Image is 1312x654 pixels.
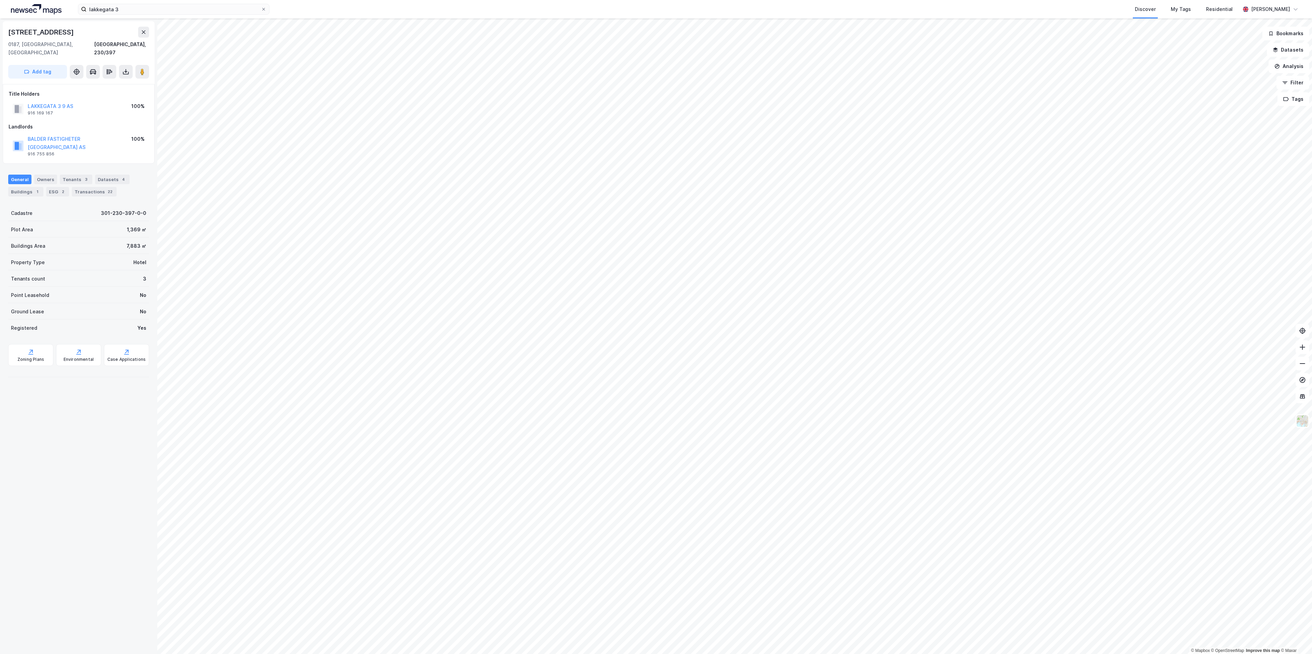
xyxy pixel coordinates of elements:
[34,175,57,184] div: Owners
[1171,5,1191,13] div: My Tags
[9,90,149,98] div: Title Holders
[83,176,90,183] div: 3
[106,188,114,195] div: 22
[11,258,45,267] div: Property Type
[1267,43,1309,57] button: Datasets
[140,291,146,299] div: No
[131,135,145,143] div: 100%
[127,242,146,250] div: 7,883 ㎡
[1135,5,1156,13] div: Discover
[11,242,45,250] div: Buildings Area
[1191,648,1210,653] a: Mapbox
[1206,5,1233,13] div: Residential
[87,4,261,14] input: Search by address, cadastre, landlords, tenants or people
[8,27,75,38] div: [STREET_ADDRESS]
[8,187,43,196] div: Buildings
[11,4,62,14] img: logo.a4113a55bc3d86da70a041830d287a7e.svg
[94,40,149,57] div: [GEOGRAPHIC_DATA], 230/397
[8,40,94,57] div: 0187, [GEOGRAPHIC_DATA], [GEOGRAPHIC_DATA]
[143,275,146,283] div: 3
[9,123,149,131] div: Landlords
[46,187,69,196] div: ESG
[1269,59,1309,73] button: Analysis
[11,291,49,299] div: Point Leasehold
[28,110,53,116] div: 916 169 167
[137,324,146,332] div: Yes
[127,226,146,234] div: 1,369 ㎡
[8,65,67,79] button: Add tag
[1296,414,1309,427] img: Z
[131,102,145,110] div: 100%
[1276,76,1309,90] button: Filter
[59,188,66,195] div: 2
[1277,92,1309,106] button: Tags
[11,308,44,316] div: Ground Lease
[11,226,33,234] div: Plot Area
[72,187,117,196] div: Transactions
[1262,27,1309,40] button: Bookmarks
[101,209,146,217] div: 301-230-397-0-0
[34,188,41,195] div: 1
[133,258,146,267] div: Hotel
[11,324,37,332] div: Registered
[1211,648,1244,653] a: OpenStreetMap
[17,357,44,362] div: Zoning Plans
[60,175,92,184] div: Tenants
[11,275,45,283] div: Tenants count
[64,357,94,362] div: Environmental
[1246,648,1280,653] a: Improve this map
[107,357,146,362] div: Case Applications
[8,175,31,184] div: General
[95,175,130,184] div: Datasets
[11,209,32,217] div: Cadastre
[140,308,146,316] div: No
[28,151,54,157] div: 916 755 856
[1251,5,1290,13] div: [PERSON_NAME]
[120,176,127,183] div: 4
[1278,621,1312,654] iframe: Chat Widget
